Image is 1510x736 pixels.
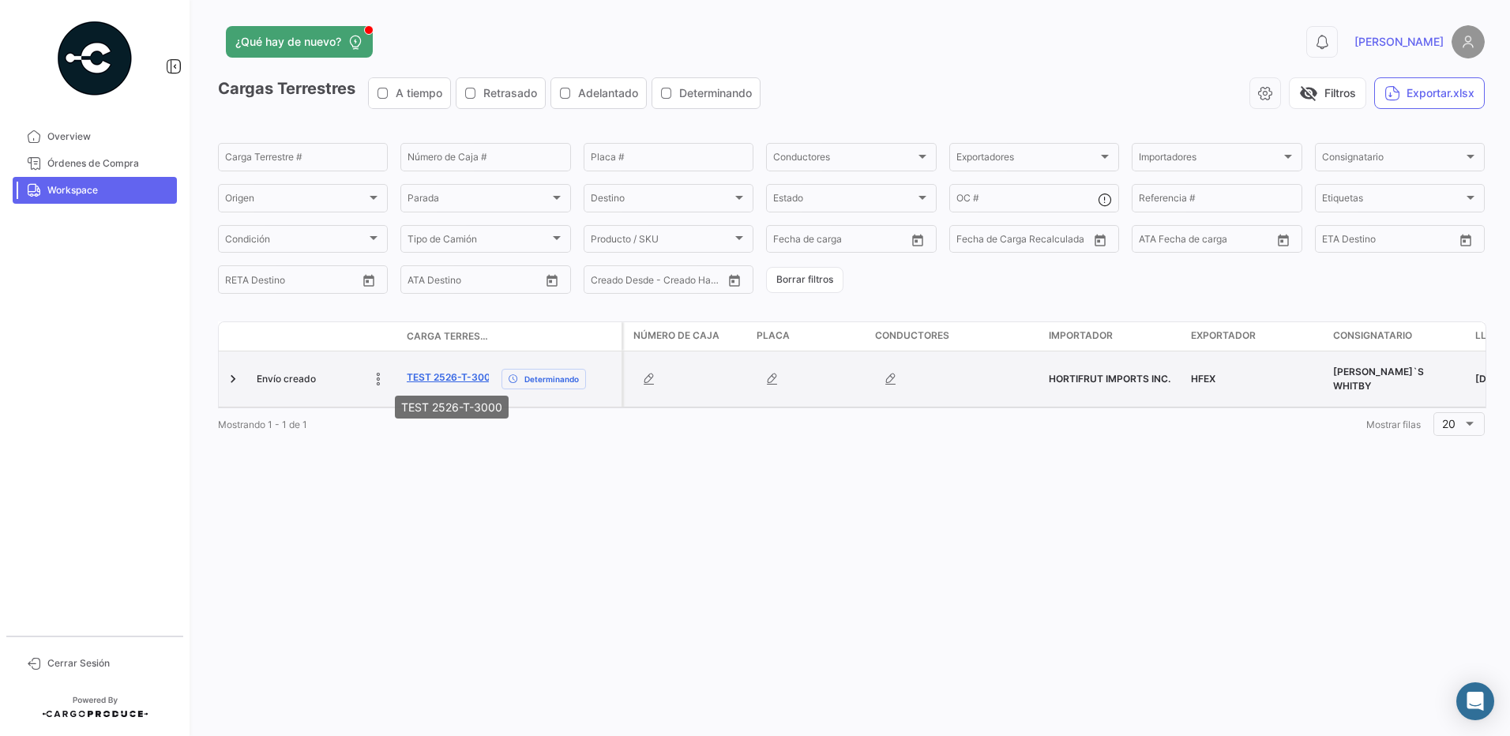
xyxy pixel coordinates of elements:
span: Exportador [1191,329,1256,343]
span: Número de Caja [633,329,719,343]
button: Open calendar [1088,228,1112,252]
span: Workspace [47,183,171,197]
input: ATA Hasta [467,276,530,287]
span: Exportadores [956,154,1098,165]
span: Mostrando 1 - 1 de 1 [218,419,307,430]
span: 20 [1442,417,1456,430]
button: ¿Qué hay de nuevo? [226,26,373,58]
button: Adelantado [551,78,646,108]
span: Retrasado [483,85,537,101]
span: Importadores [1139,154,1280,165]
datatable-header-cell: Importador [1042,322,1185,351]
button: Open calendar [540,268,564,292]
input: Hasta [813,236,876,247]
a: TEST 2526-T-3000 [407,370,497,385]
button: A tiempo [369,78,450,108]
span: [PERSON_NAME] [1354,34,1444,50]
h3: Cargas Terrestres [218,77,765,109]
input: ATA Desde [408,276,456,287]
div: TEST 2526-T-3000 [395,396,509,419]
span: A tiempo [396,85,442,101]
div: Abrir Intercom Messenger [1456,682,1494,720]
span: Etiquetas [1322,195,1463,206]
datatable-header-cell: Delay Status [495,330,622,343]
input: Desde [956,236,985,247]
span: Determinando [524,373,579,385]
span: SOBEY`S WHITBY [1333,366,1424,392]
button: visibility_offFiltros [1289,77,1366,109]
span: Condición [225,236,366,247]
input: Desde [1322,236,1350,247]
span: Consignatario [1322,154,1463,165]
a: Expand/Collapse Row [225,371,241,387]
button: Determinando [652,78,760,108]
span: Carga Terrestre # [407,329,489,344]
span: Determinando [679,85,752,101]
input: ATA Hasta [1198,236,1261,247]
datatable-header-cell: Exportador [1185,322,1327,351]
button: Retrasado [456,78,545,108]
span: Adelantado [578,85,638,101]
span: Estado [773,195,915,206]
input: Desde [773,236,802,247]
span: Destino [591,195,732,206]
button: Open calendar [1271,228,1295,252]
span: Cerrar Sesión [47,656,171,670]
span: ¿Qué hay de nuevo? [235,34,341,50]
button: Borrar filtros [766,267,843,293]
datatable-header-cell: Número de Caja [624,322,750,351]
img: placeholder-user.png [1452,25,1485,58]
span: Mostrar filas [1366,419,1421,430]
span: Tipo de Camión [408,236,549,247]
input: Creado Hasta [660,276,723,287]
button: Open calendar [723,268,746,292]
span: Consignatario [1333,329,1412,343]
button: Open calendar [357,268,381,292]
input: Creado Desde [591,276,649,287]
input: Hasta [1362,236,1425,247]
a: Órdenes de Compra [13,150,177,177]
datatable-header-cell: Conductores [869,322,1042,351]
span: Envío creado [257,372,316,386]
datatable-header-cell: Carga Terrestre # [400,323,495,350]
span: HFEX [1191,373,1215,385]
a: Overview [13,123,177,150]
span: Órdenes de Compra [47,156,171,171]
span: Conductores [773,154,915,165]
span: HORTIFRUT IMPORTS INC. [1049,373,1170,385]
img: powered-by.png [55,19,134,98]
datatable-header-cell: Consignatario [1327,322,1469,351]
span: Placa [757,329,790,343]
span: Importador [1049,329,1113,343]
input: Hasta [265,276,328,287]
datatable-header-cell: Estado [250,330,400,343]
span: visibility_off [1299,84,1318,103]
span: Conductores [875,329,949,343]
a: Workspace [13,177,177,204]
button: Open calendar [906,228,930,252]
input: Hasta [996,236,1059,247]
button: Exportar.xlsx [1374,77,1485,109]
datatable-header-cell: Placa [750,322,869,351]
button: Open calendar [1454,228,1478,252]
span: Producto / SKU [591,236,732,247]
input: Desde [225,276,254,287]
span: Origen [225,195,366,206]
span: Parada [408,195,549,206]
span: Overview [47,130,171,144]
input: ATA Desde [1139,236,1187,247]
